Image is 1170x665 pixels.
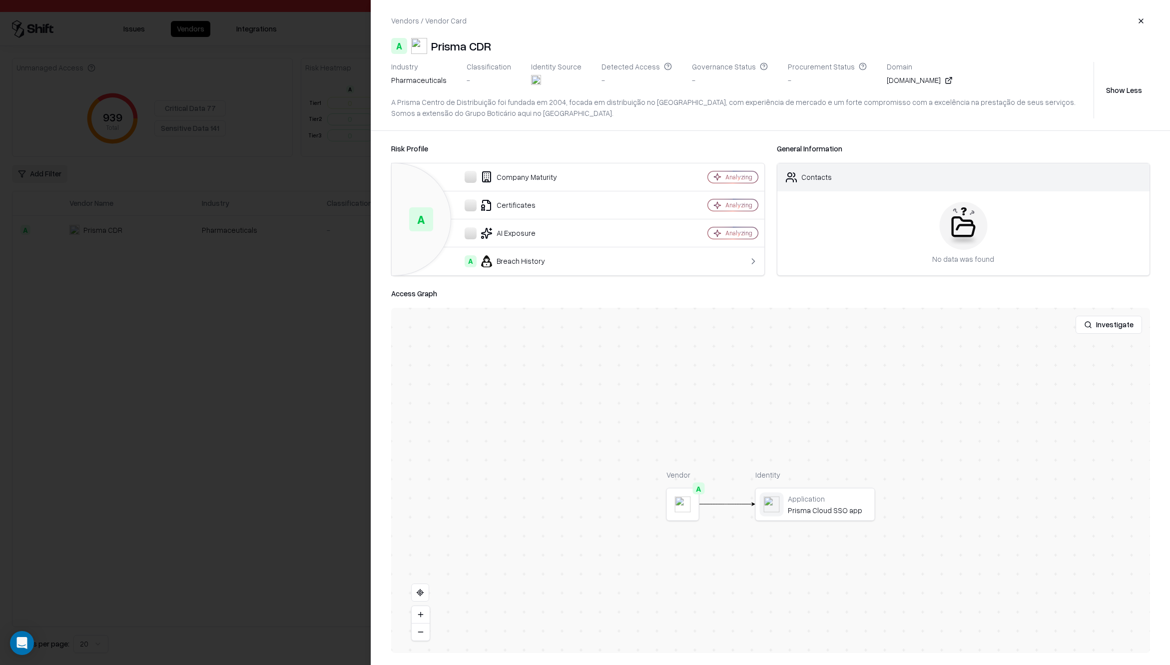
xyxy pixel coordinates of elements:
div: Certificates [400,199,657,211]
div: - [788,75,867,85]
div: A [409,207,433,231]
button: Investigate [1076,316,1142,334]
div: pharmaceuticals [391,75,447,85]
div: Application [788,494,871,503]
div: Breach History [400,255,657,267]
div: Prisma CDR [431,38,491,54]
div: Analyzing [725,173,752,181]
div: Detected Access [601,62,672,71]
div: A [465,255,477,267]
div: A [693,482,705,494]
div: - [601,75,672,85]
img: okta.com [531,75,541,85]
div: General Information [777,143,1151,155]
div: AI Exposure [400,227,657,239]
div: Risk Profile [391,143,765,155]
div: A Prisma Centro de Distribuição foi fundada em 2004, focada em distribuição no [GEOGRAPHIC_DATA],... [391,97,1090,118]
div: Analyzing [725,229,752,237]
img: Prisma CDR [411,38,427,54]
div: Company Maturity [400,171,657,183]
div: - [692,75,768,85]
div: Analyzing [725,201,752,209]
div: Contacts [801,172,832,182]
div: Access Graph [391,288,1150,300]
div: Industry [391,62,447,71]
div: Domain [887,62,953,71]
div: No data was found [932,254,994,264]
div: - [467,75,511,85]
button: Show Less [1098,81,1150,99]
div: Governance Status [692,62,768,71]
div: Identity Source [531,62,582,71]
div: Procurement Status [788,62,867,71]
div: [DOMAIN_NAME] [887,75,953,85]
div: Classification [467,62,511,71]
div: Vendor [666,469,699,480]
div: A [391,38,407,54]
div: Identity [755,469,875,480]
div: Prisma Cloud SSO app [788,505,871,514]
div: Vendors / Vendor Card [391,15,467,26]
